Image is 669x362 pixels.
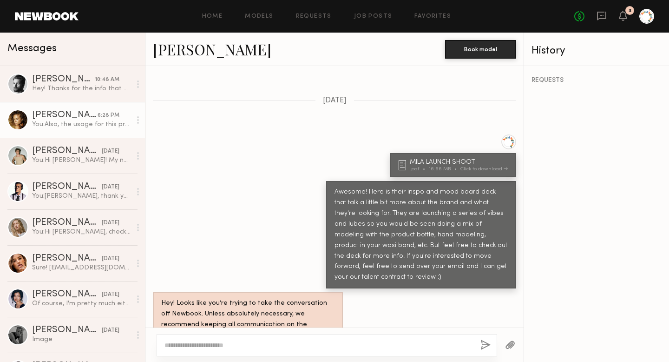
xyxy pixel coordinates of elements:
[32,111,98,120] div: [PERSON_NAME]
[32,182,102,192] div: [PERSON_NAME]
[429,167,460,172] div: 16.66 MB
[102,147,119,156] div: [DATE]
[102,219,119,228] div: [DATE]
[445,40,516,59] button: Book model
[32,263,131,272] div: Sure! [EMAIL_ADDRESS][DOMAIN_NAME]
[32,84,131,93] div: Hey! Thanks for the info that all sounds good!
[445,45,516,53] a: Book model
[32,335,131,344] div: Image
[334,187,508,283] div: Awesome! Here is their inspo and mood board deck that talk a little bit more about the brand and ...
[32,218,102,228] div: [PERSON_NAME]
[32,75,95,84] div: [PERSON_NAME]
[102,290,119,299] div: [DATE]
[32,299,131,308] div: Of course, I'm pretty much either a small or extra small in tops and a small in bottoms but here ...
[102,326,119,335] div: [DATE]
[32,254,102,263] div: [PERSON_NAME]
[95,75,119,84] div: 10:48 AM
[98,111,119,120] div: 6:28 PM
[531,77,662,84] div: REQUESTS
[410,167,429,172] div: .pdf
[32,156,131,165] div: You: Hi [PERSON_NAME]! My name is [PERSON_NAME] – I work at a creative agency in [GEOGRAPHIC_DATA...
[161,298,334,341] div: Hey! Looks like you’re trying to take the conversation off Newbook. Unless absolutely necessary, ...
[32,120,131,129] div: You: Also, the usage for this project is full usage in perpetuity - let me know if you're comfort...
[323,97,347,105] span: [DATE]
[354,13,393,20] a: Job Posts
[399,159,511,172] a: MILA LAUNCH SHOOT.pdf16.66 MBClick to download
[202,13,223,20] a: Home
[410,159,511,166] div: MILA LAUNCH SHOOT
[32,147,102,156] div: [PERSON_NAME]
[7,43,57,54] span: Messages
[245,13,273,20] a: Models
[629,8,631,13] div: 3
[32,326,102,335] div: [PERSON_NAME]
[531,46,662,56] div: History
[460,167,508,172] div: Click to download
[296,13,332,20] a: Requests
[32,192,131,201] div: You: [PERSON_NAME], thank you for getting back to me, [PERSON_NAME]!
[32,228,131,236] div: You: Hi [PERSON_NAME], checking in on this! Thank you!
[102,183,119,192] div: [DATE]
[32,290,102,299] div: [PERSON_NAME]
[102,255,119,263] div: [DATE]
[153,39,271,59] a: [PERSON_NAME]
[414,13,451,20] a: Favorites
